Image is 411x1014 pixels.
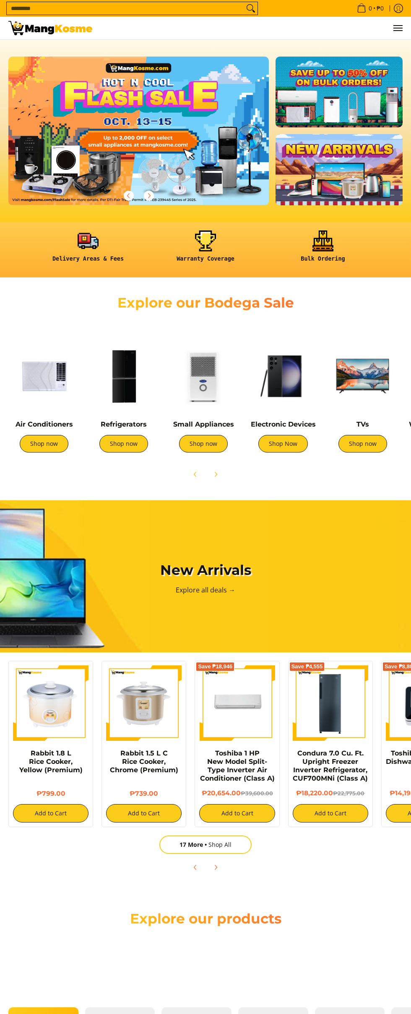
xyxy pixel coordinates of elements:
[8,57,296,218] a: More
[101,17,403,39] ul: Customer Navigation
[8,21,92,35] img: Mang Kosme: Your Home Appliances Warehouse Sale Partner!
[168,341,239,412] img: Small Appliances
[338,435,387,453] a: Shop now
[186,465,205,484] button: Previous
[99,435,148,453] a: Shop now
[393,17,403,39] button: Menu
[106,665,182,741] img: https://mangkosme.com/products/rabbit-1-5-l-c-rice-cooker-chrome-class-a
[293,665,368,741] img: Condura 7.0 Cu. Ft. Upright Freezer Inverter Refrigerator, CUF700MNi (Class A)
[120,186,138,205] button: Previous
[151,230,260,269] a: <h6><strong>Warranty Coverage</strong></h6>
[333,790,364,797] del: ₱22,775.00
[244,2,258,15] button: Search
[20,435,68,453] a: Shop now
[179,435,228,453] a: Shop now
[34,230,143,269] a: <h6><strong>Delivery Areas & Fees</strong></h6>
[173,420,234,428] a: Small Appliances
[367,5,373,11] span: 0
[293,749,368,782] a: Condura 7.0 Cu. Ft. Upright Freezer Inverter Refrigerator, CUF700MNi (Class A)
[109,910,302,927] h2: Explore our products
[356,420,369,428] a: TVs
[106,789,182,797] h6: ₱739.00
[19,749,83,774] a: Rabbit 1.8 L Rice Cooker, Yellow (Premium)
[247,341,319,412] img: Electronic Devices
[101,17,403,39] nav: Main Menu
[199,804,275,823] button: Add to Cart
[13,665,88,741] img: https://mangkosme.com/products/rabbit-1-8-l-rice-cooker-yellow-class-a
[140,186,158,205] button: Next
[13,789,88,797] h6: ₱799.00
[293,789,368,797] h6: ₱18,220.00
[88,341,159,412] img: Refrigerators
[199,789,275,797] h6: ₱20,654.00
[176,585,235,595] a: Explore all deals →
[375,5,385,11] span: ₱0
[293,804,368,823] button: Add to Cart
[268,230,377,269] a: <h6><strong>Bulk Ordering</strong></h6>
[101,420,147,428] a: Refrigerators
[354,4,386,13] span: •
[206,858,225,877] button: Next
[241,790,273,797] del: ₱39,600.00
[109,294,302,311] h2: Explore our Bodega Sale
[13,804,88,823] button: Add to Cart
[159,836,252,854] a: 17 MoreShop All
[179,841,208,848] span: 17 More
[199,665,275,741] img: Toshiba 1 HP New Model Split-Type Inverter Air Conditioner (Class A)
[291,664,323,669] span: Save ₱4,555
[327,341,398,412] img: TVs
[106,804,182,823] button: Add to Cart
[110,749,178,774] a: Rabbit 1.5 L C Rice Cooker, Chrome (Premium)
[198,664,232,669] span: Save ₱18,946
[206,465,225,484] button: Next
[186,858,205,877] button: Previous
[8,341,80,412] img: Air Conditioners
[16,420,73,428] a: Air Conditioners
[200,749,275,782] a: Toshiba 1 HP New Model Split-Type Inverter Air Conditioner (Class A)
[258,435,308,453] a: Shop Now
[251,420,316,428] a: Electronic Devices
